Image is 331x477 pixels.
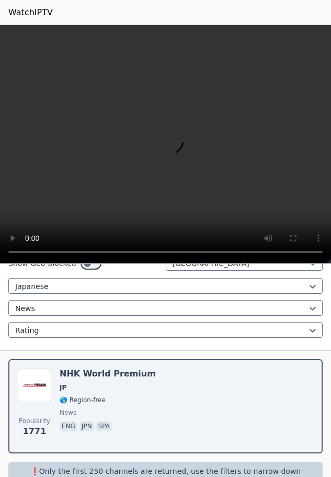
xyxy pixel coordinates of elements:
[8,6,53,19] a: WatchIPTV
[60,396,106,404] span: 🌎 Region-free
[60,383,66,392] span: JP
[96,421,112,431] p: spa
[23,425,47,438] span: 1771
[60,369,156,379] h6: NHK World Premium
[60,421,77,431] p: eng
[79,421,94,431] p: jpn
[60,408,76,417] span: news
[19,417,50,425] span: Popularity
[18,369,51,402] img: NHK World Premium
